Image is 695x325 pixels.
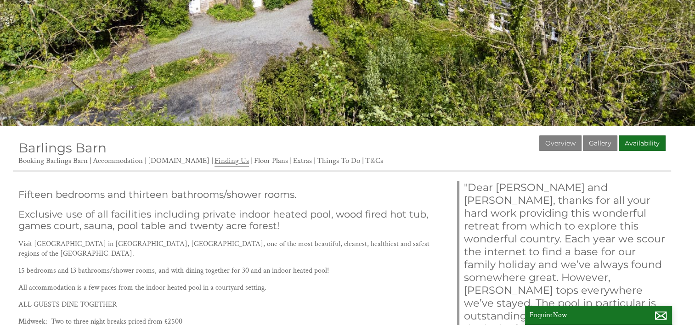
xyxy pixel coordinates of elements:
[539,135,582,151] a: Overview
[18,266,446,275] p: 15 bedrooms and 13 bathrooms/shower rooms, and with dining together for 30 and an indoor heated p...
[293,156,312,166] a: Extras
[18,140,107,156] a: Barlings Barn
[365,156,383,166] a: T&Cs
[148,156,209,166] a: [DOMAIN_NAME]
[317,156,360,166] a: Things To Do
[583,135,617,151] a: Gallery
[93,156,143,166] a: Accommodation
[18,283,446,292] p: All accommodation is a few paces from the indoor heated pool in a courtyard setting.
[619,135,666,151] a: Availability
[215,156,249,167] a: Finding Us
[530,310,667,319] p: Enquire Now
[18,300,446,309] p: ALL GUESTS DINE TOGETHER
[18,239,446,258] p: Visit [GEOGRAPHIC_DATA] in [GEOGRAPHIC_DATA], [GEOGRAPHIC_DATA], one of the most beautiful, clean...
[18,208,446,231] h2: Exclusive use of all facilities including private indoor heated pool, wood fired hot tub, games c...
[18,156,88,166] a: Booking Barlings Barn
[18,189,446,200] h2: Fifteen bedrooms and thirteen bathrooms/shower rooms.
[254,156,288,166] a: Floor Plans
